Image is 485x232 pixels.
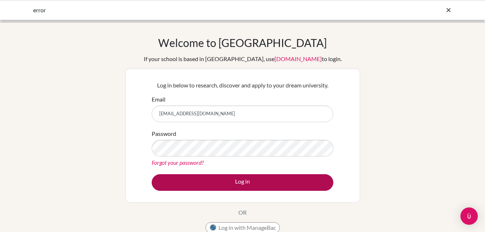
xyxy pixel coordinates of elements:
[144,55,342,63] div: If your school is based in [GEOGRAPHIC_DATA], use to login.
[152,81,333,90] p: Log in below to research, discover and apply to your dream university.
[152,174,333,191] button: Log in
[152,129,176,138] label: Password
[152,95,165,104] label: Email
[158,36,327,49] h1: Welcome to [GEOGRAPHIC_DATA]
[460,207,478,225] div: Open Intercom Messenger
[152,159,204,166] a: Forgot your password?
[33,6,344,14] div: error
[274,55,322,62] a: [DOMAIN_NAME]
[238,208,247,217] p: OR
